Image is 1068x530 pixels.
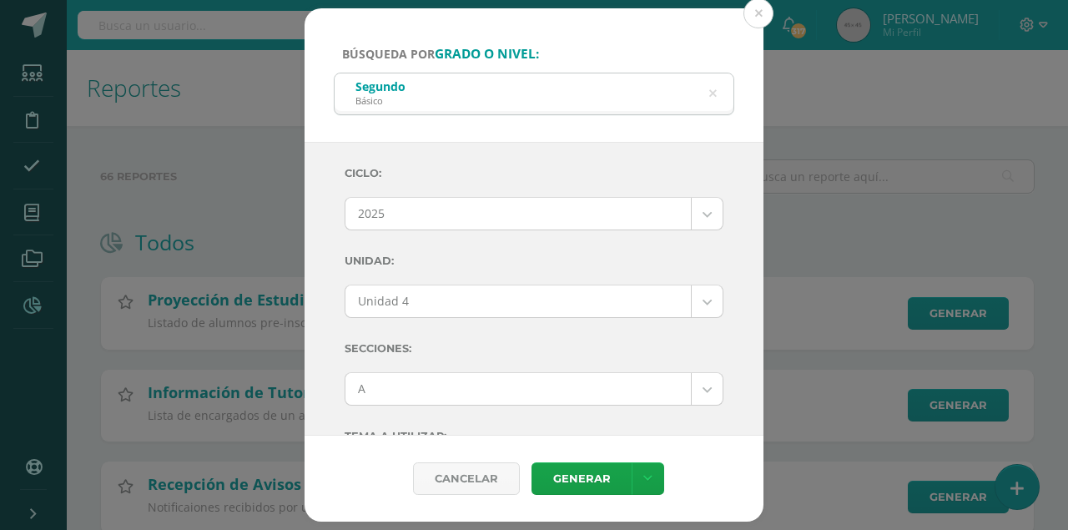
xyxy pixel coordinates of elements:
div: Cancelar [413,462,520,495]
a: 2025 [345,198,723,230]
input: ej. Primero primaria, etc. [335,73,733,114]
a: A [345,373,723,405]
strong: grado o nivel: [435,45,539,63]
span: A [358,373,678,405]
div: Segundo [355,78,406,94]
a: Generar [531,462,632,495]
span: Búsqueda por [342,46,539,62]
a: Unidad 4 [345,285,723,317]
label: Tema a Utilizar: [345,419,723,453]
label: Ciclo: [345,156,723,190]
span: Unidad 4 [358,285,678,317]
label: Unidad: [345,244,723,278]
div: Básico [355,94,406,107]
label: Secciones: [345,331,723,366]
span: 2025 [358,198,678,230]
